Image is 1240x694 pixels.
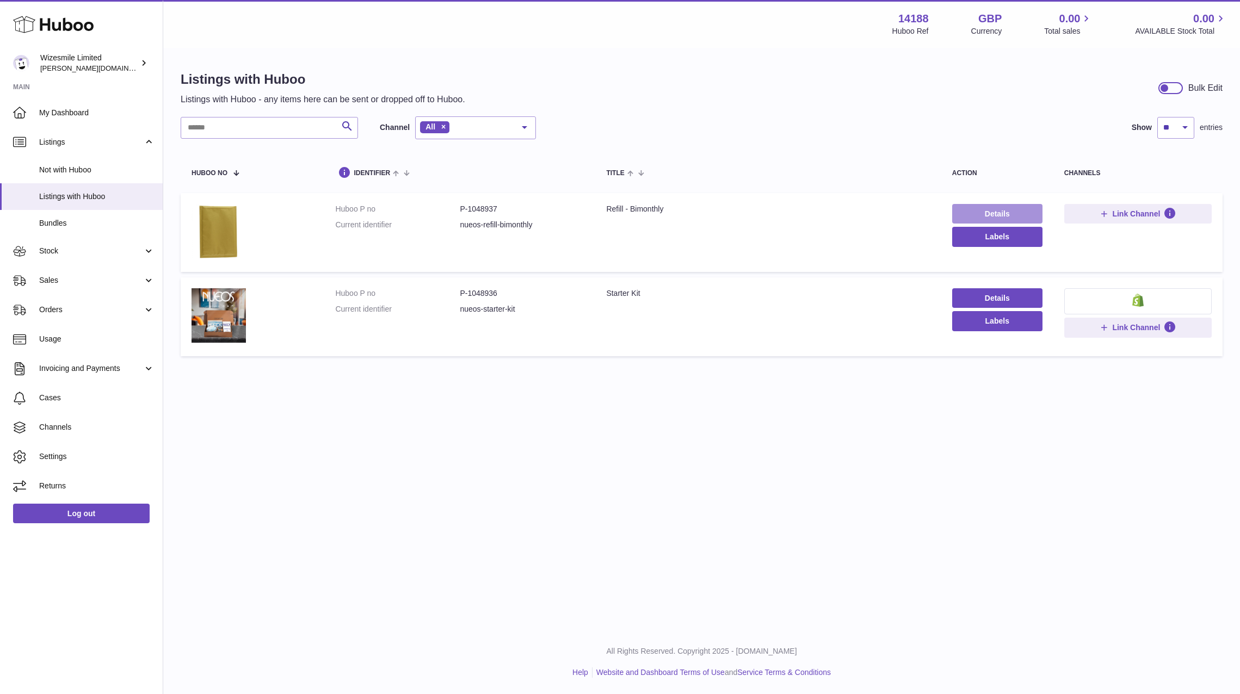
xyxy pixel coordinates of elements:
[39,363,143,374] span: Invoicing and Payments
[952,227,1042,246] button: Labels
[335,288,460,299] dt: Huboo P no
[1132,122,1152,133] label: Show
[335,220,460,230] dt: Current identifier
[1193,11,1214,26] span: 0.00
[978,11,1002,26] strong: GBP
[172,646,1231,656] p: All Rights Reserved. Copyright 2025 - [DOMAIN_NAME]
[1064,170,1212,177] div: channels
[952,204,1042,224] a: Details
[1064,204,1212,224] button: Link Channel
[892,26,929,36] div: Huboo Ref
[572,668,588,677] a: Help
[380,122,410,133] label: Channel
[898,11,929,26] strong: 14188
[192,170,227,177] span: Huboo no
[952,311,1042,331] button: Labels
[1135,11,1227,36] a: 0.00 AVAILABLE Stock Total
[1132,294,1144,307] img: shopify-small.png
[39,422,155,432] span: Channels
[1044,11,1093,36] a: 0.00 Total sales
[952,170,1042,177] div: action
[425,122,435,131] span: All
[13,55,29,71] img: adrian.land@nueos.com
[181,94,465,106] p: Listings with Huboo - any items here can be sent or dropped off to Huboo.
[39,108,155,118] span: My Dashboard
[1064,318,1212,337] button: Link Channel
[952,288,1042,308] a: Details
[1059,11,1081,26] span: 0.00
[593,667,831,678] li: and
[606,204,930,214] div: Refill - Bimonthly
[1135,26,1227,36] span: AVAILABLE Stock Total
[39,191,155,202] span: Listings with Huboo
[1112,323,1160,332] span: Link Channel
[460,204,584,214] dd: P-1048937
[1200,122,1223,133] span: entries
[39,137,143,147] span: Listings
[1044,26,1093,36] span: Total sales
[335,304,460,314] dt: Current identifier
[460,288,584,299] dd: P-1048936
[460,220,584,230] dd: nueos-refill-bimonthly
[40,64,275,72] span: [PERSON_NAME][DOMAIN_NAME][EMAIL_ADDRESS][DOMAIN_NAME]
[737,668,831,677] a: Service Terms & Conditions
[335,204,460,214] dt: Huboo P no
[460,304,584,314] dd: nueos-starter-kit
[1188,82,1223,94] div: Bulk Edit
[192,288,246,343] img: Starter Kit
[39,451,155,462] span: Settings
[971,26,1002,36] div: Currency
[39,218,155,228] span: Bundles
[192,204,246,258] img: Refill - Bimonthly
[39,275,143,286] span: Sales
[181,71,465,88] h1: Listings with Huboo
[39,246,143,256] span: Stock
[13,504,150,523] a: Log out
[39,481,155,491] span: Returns
[606,288,930,299] div: Starter Kit
[39,165,155,175] span: Not with Huboo
[354,170,390,177] span: identifier
[606,170,624,177] span: title
[39,305,143,315] span: Orders
[39,334,155,344] span: Usage
[40,53,138,73] div: Wizesmile Limited
[1112,209,1160,219] span: Link Channel
[39,393,155,403] span: Cases
[596,668,725,677] a: Website and Dashboard Terms of Use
